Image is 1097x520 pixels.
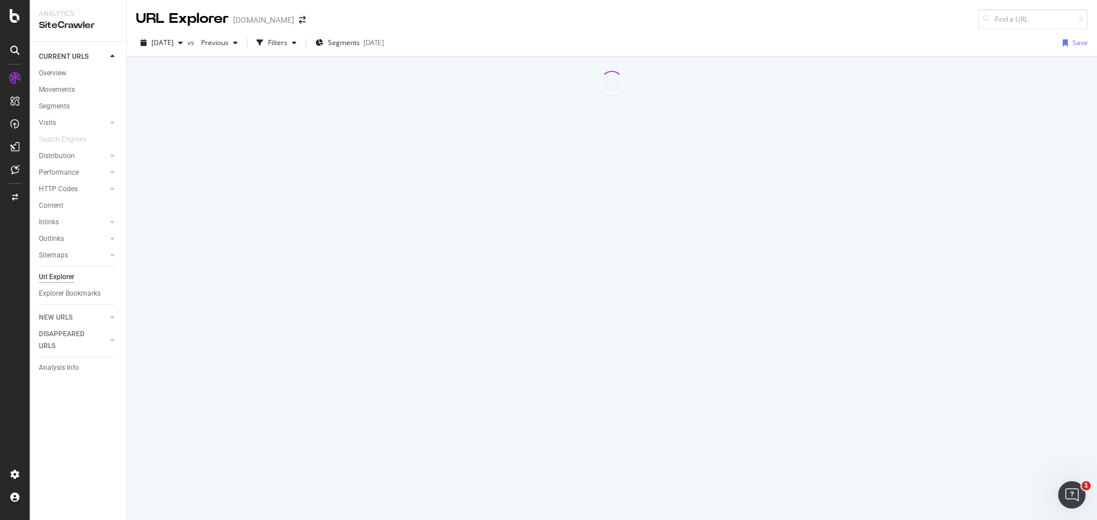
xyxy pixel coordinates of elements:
[39,134,86,146] div: Search Engines
[39,167,107,179] a: Performance
[39,100,70,112] div: Segments
[39,233,64,245] div: Outlinks
[1072,38,1088,47] div: Save
[39,200,118,212] a: Content
[39,362,118,374] a: Analysis Info
[39,117,107,129] a: Visits
[136,9,229,29] div: URL Explorer
[39,233,107,245] a: Outlinks
[39,362,79,374] div: Analysis Info
[363,38,384,47] div: [DATE]
[39,328,107,352] a: DISAPPEARED URLS
[1058,34,1088,52] button: Save
[39,271,118,283] a: Url Explorer
[978,9,1088,29] input: Find a URL
[39,328,97,352] div: DISAPPEARED URLS
[328,38,360,47] span: Segments
[39,249,107,261] a: Sitemaps
[39,84,118,96] a: Movements
[311,34,389,52] button: Segments[DATE]
[39,271,74,283] div: Url Explorer
[39,67,118,79] a: Overview
[151,38,174,47] span: 2025 Aug. 16th
[39,150,107,162] a: Distribution
[39,19,117,32] div: SiteCrawler
[39,312,73,324] div: NEW URLS
[136,34,187,52] button: [DATE]
[39,51,89,63] div: CURRENT URLS
[39,200,63,212] div: Content
[39,288,101,300] div: Explorer Bookmarks
[197,38,229,47] span: Previous
[233,14,294,26] div: [DOMAIN_NAME]
[1082,481,1091,490] span: 1
[39,249,68,261] div: Sitemaps
[39,150,75,162] div: Distribution
[39,167,79,179] div: Performance
[39,51,107,63] a: CURRENT URLS
[299,16,306,24] div: arrow-right-arrow-left
[197,34,242,52] button: Previous
[1058,481,1086,509] iframe: Intercom live chat
[39,117,56,129] div: Visits
[39,216,59,228] div: Inlinks
[39,183,107,195] a: HTTP Codes
[39,67,66,79] div: Overview
[39,9,117,19] div: Analytics
[39,312,107,324] a: NEW URLS
[39,100,118,112] a: Segments
[39,183,78,195] div: HTTP Codes
[39,84,75,96] div: Movements
[39,288,118,300] a: Explorer Bookmarks
[39,134,98,146] a: Search Engines
[39,216,107,228] a: Inlinks
[252,34,301,52] button: Filters
[187,38,197,47] span: vs
[268,38,287,47] div: Filters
